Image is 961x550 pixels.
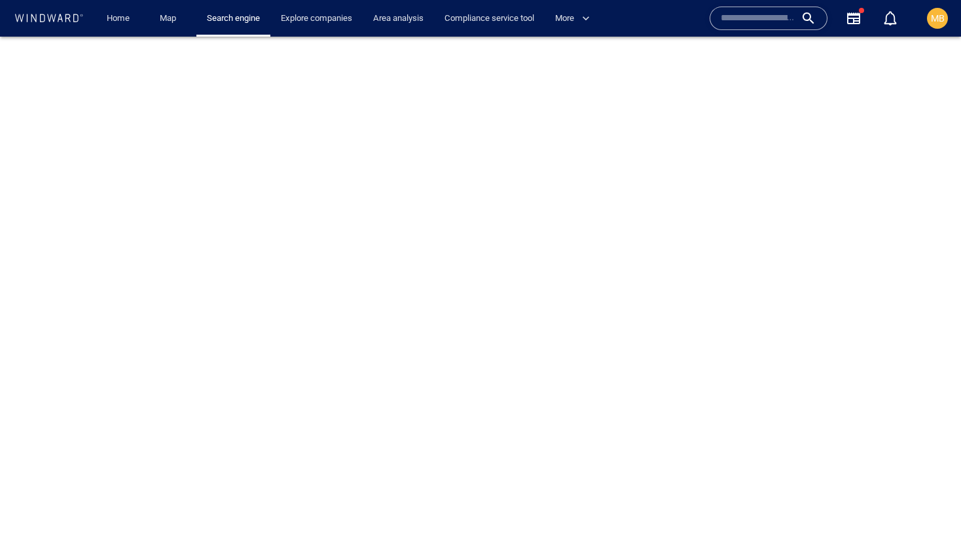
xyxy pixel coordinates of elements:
button: More [550,7,601,30]
span: More [555,11,590,26]
a: Search engine [202,7,265,30]
button: Home [97,7,139,30]
button: MB [924,5,951,31]
iframe: Chat [905,491,951,540]
a: Home [101,7,135,30]
a: Map [154,7,186,30]
a: Area analysis [368,7,429,30]
span: MB [931,13,945,24]
a: Explore companies [276,7,357,30]
button: Map [149,7,191,30]
div: Notification center [882,10,898,26]
a: Compliance service tool [439,7,539,30]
